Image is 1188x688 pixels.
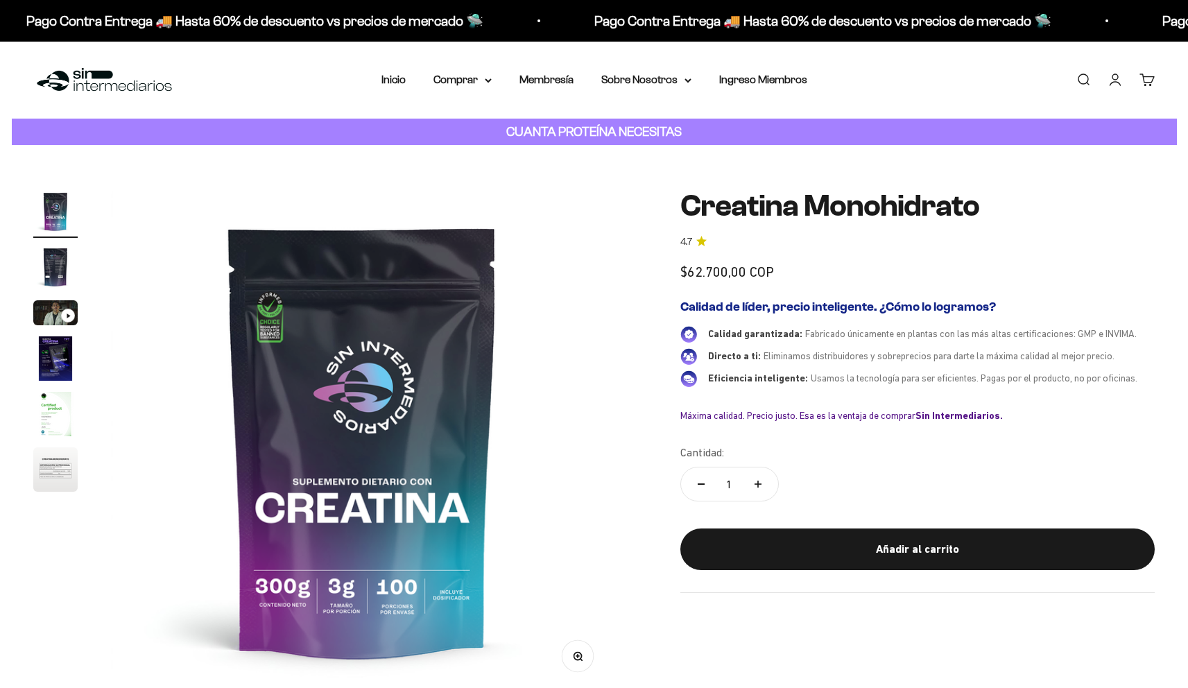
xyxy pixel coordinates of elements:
[33,447,78,492] img: Creatina Monohidrato
[680,189,1155,223] h1: Creatina Monohidrato
[805,328,1137,339] span: Fabricado únicamente en plantas con las más altas certificaciones: GMP e INVIMA.
[601,71,691,89] summary: Sobre Nosotros
[680,409,1155,422] div: Máxima calidad. Precio justo. Esa es la ventaja de comprar
[33,336,78,385] button: Ir al artículo 4
[764,350,1114,361] span: Eliminamos distribuidores y sobreprecios para darte la máxima calidad al mejor precio.
[680,528,1155,570] button: Añadir al carrito
[33,392,78,440] button: Ir al artículo 5
[519,74,574,85] a: Membresía
[708,350,761,361] span: Directo a ti:
[25,10,482,32] p: Pago Contra Entrega 🚚 Hasta 60% de descuento vs precios de mercado 🛸
[33,336,78,381] img: Creatina Monohidrato
[33,245,78,293] button: Ir al artículo 2
[680,370,697,387] img: Eficiencia inteligente
[680,261,774,283] sale-price: $62.700,00 COP
[708,372,808,384] span: Eficiencia inteligente:
[33,245,78,289] img: Creatina Monohidrato
[381,74,406,85] a: Inicio
[33,189,78,238] button: Ir al artículo 1
[433,71,492,89] summary: Comprar
[738,467,778,501] button: Aumentar cantidad
[915,410,1003,421] b: Sin Intermediarios.
[680,300,1155,315] h2: Calidad de líder, precio inteligente. ¿Cómo lo logramos?
[719,74,807,85] a: Ingreso Miembros
[680,234,1155,250] a: 4.74.7 de 5.0 estrellas
[506,124,682,139] strong: CUANTA PROTEÍNA NECESITAS
[708,328,802,339] span: Calidad garantizada:
[708,540,1127,558] div: Añadir al carrito
[680,234,692,250] span: 4.7
[33,392,78,436] img: Creatina Monohidrato
[811,372,1137,384] span: Usamos la tecnología para ser eficientes. Pagas por el producto, no por oficinas.
[680,326,697,343] img: Calidad garantizada
[680,444,724,462] label: Cantidad:
[33,447,78,496] button: Ir al artículo 6
[33,189,78,234] img: Creatina Monohidrato
[593,10,1050,32] p: Pago Contra Entrega 🚚 Hasta 60% de descuento vs precios de mercado 🛸
[681,467,721,501] button: Reducir cantidad
[33,300,78,329] button: Ir al artículo 3
[680,348,697,365] img: Directo a ti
